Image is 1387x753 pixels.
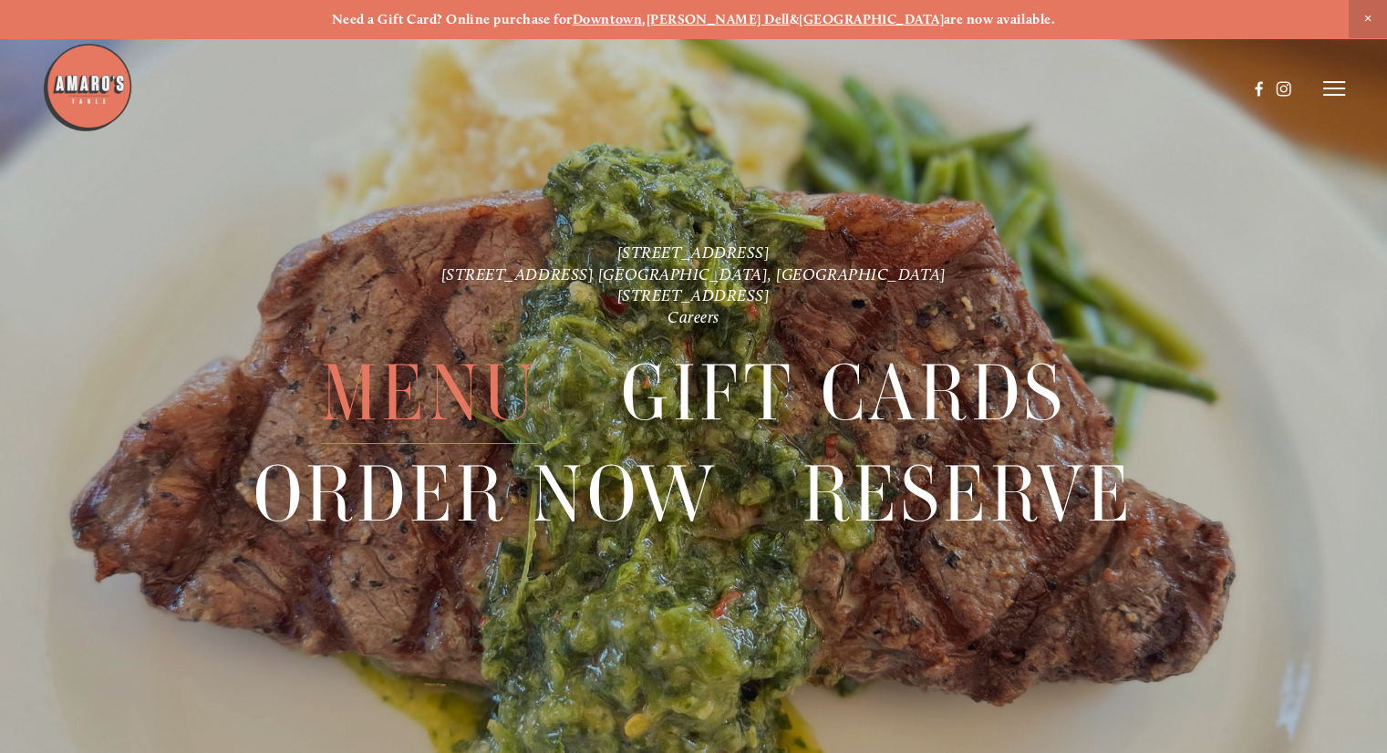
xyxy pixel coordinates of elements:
[790,11,799,27] strong: &
[573,11,643,27] a: Downtown
[799,11,944,27] a: [GEOGRAPHIC_DATA]
[944,11,1055,27] strong: are now available.
[642,11,646,27] strong: ,
[321,343,538,443] a: Menu
[441,264,947,284] a: [STREET_ADDRESS] [GEOGRAPHIC_DATA], [GEOGRAPHIC_DATA]
[621,343,1066,444] span: Gift Cards
[254,444,719,545] span: Order Now
[254,444,719,544] a: Order Now
[802,444,1133,544] a: Reserve
[647,11,790,27] a: [PERSON_NAME] Dell
[332,11,573,27] strong: Need a Gift Card? Online purchase for
[668,307,719,327] a: Careers
[42,42,133,133] img: Amaro's Table
[321,343,538,444] span: Menu
[617,285,771,305] a: [STREET_ADDRESS]
[621,343,1066,443] a: Gift Cards
[617,242,771,263] a: [STREET_ADDRESS]
[802,444,1133,545] span: Reserve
